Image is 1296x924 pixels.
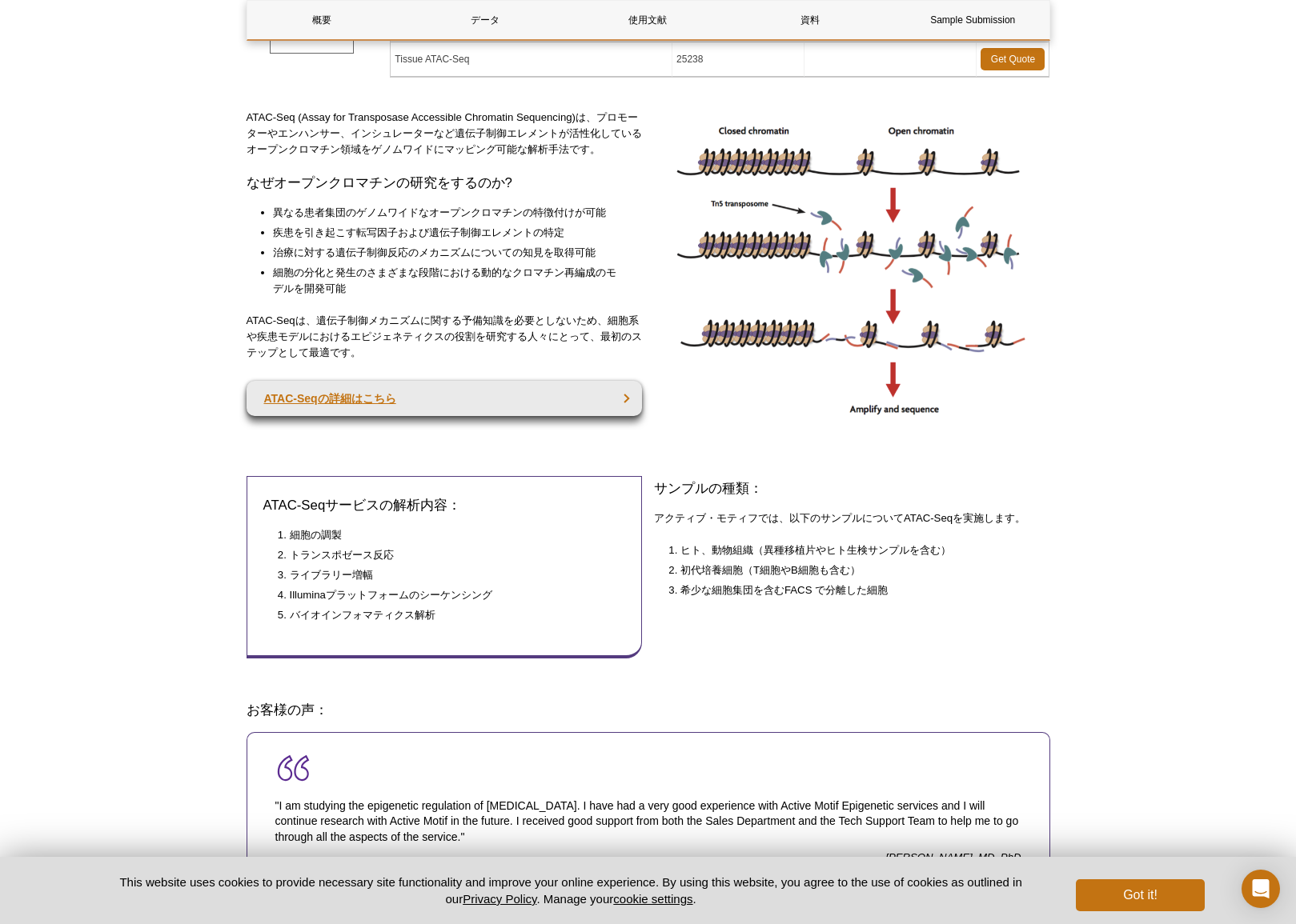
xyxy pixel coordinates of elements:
[1076,879,1204,911] button: Got it!
[290,567,610,583] li: ライブラリー増幅
[247,701,1050,720] h3: お客様の声：
[672,110,1032,421] img: ATAC-Seq image
[290,587,610,603] li: Illuminaプラットフォームのシーケンシング
[273,265,627,297] li: 細胞の分化と発生のさまざまな段階における動的なクロマチン再編成のモデルを開発可能
[290,527,610,543] li: 細胞の調製
[572,1,723,39] a: 使用文献
[247,381,643,416] a: ATAC-Seqの詳細はこちら
[410,1,560,39] a: データ
[680,542,1034,558] li: ヒト、動物組織（異種移植片やヒト生検サンプルを含む）
[735,1,885,39] a: 資料
[654,510,1050,526] p: アクティブ・モティフでは、以下のサンプルについてATAC-Seqを実施します。
[92,874,1050,907] p: This website uses cookies to provide necessary site functionality and improve your online experie...
[247,110,643,158] p: ATAC-Seq (Assay for Transposase Accessible Chromatin Sequencing)は、プロモーターやエンハンサー、インシュレーターなど遺伝子制御エレ...
[263,496,626,515] h3: ATAC-Seqサービスの解析内容：
[680,562,1034,578] li: 初代培養細胞（T細胞やB細胞も含む）
[275,850,1021,882] p: [PERSON_NAME], MD, PhD [GEOGRAPHIC_DATA]
[247,313,643,361] p: ATAC-Seqは、遺伝子制御メカニズムに関する予備知識を必要としないため、細胞系や疾患モデルにおけるエピジェネティクスの役割を研究する人々にとって、最初のステップとして最適です。
[275,782,1021,850] p: "I am studying the epigenetic regulation of [MEDICAL_DATA]. I have had a very good experience wit...
[290,607,610,623] li: バイオインフォマティクス解析
[672,42,804,77] td: 25238
[654,479,1050,498] h3: サンプルの種類：
[247,174,643,193] h3: なぜオープンクロマチンの研究をするのか?
[613,892,692,906] button: cookie settings
[897,1,1048,39] a: Sample Submission
[273,225,627,241] li: 疾患を引き起こす転写因子および遺伝子制御エレメントの特定
[290,547,610,563] li: トランスポゼース反応
[463,892,536,906] a: Privacy Policy
[273,245,627,261] li: 治療に対する遺伝子制御反応のメカニズムについての知見を取得可能
[680,582,1034,598] li: 希少な細胞集団を含むFACS で分離した細胞
[247,1,398,39] a: 概要
[981,48,1045,70] a: Get Quote
[391,42,672,77] td: Tissue ATAC-Seq
[273,205,627,221] li: 異なる患者集団のゲノムワイドなオープンクロマチンの特徴付けが可能
[1242,870,1280,908] div: Open Intercom Messenger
